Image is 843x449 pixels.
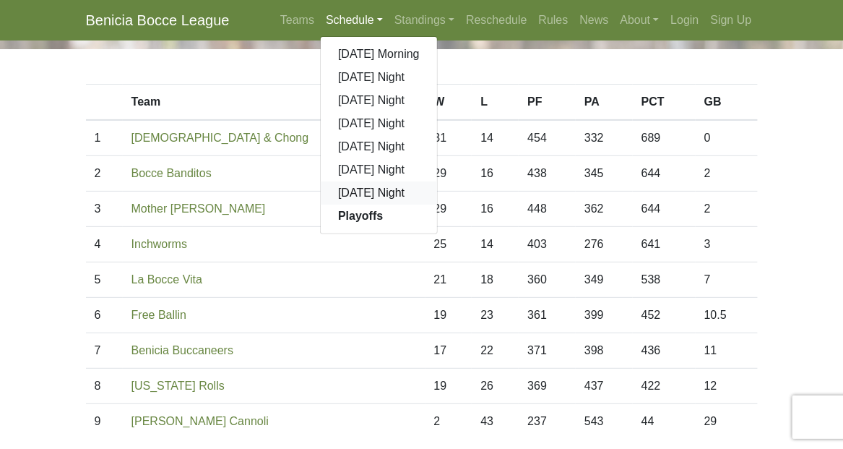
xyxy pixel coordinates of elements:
[576,120,633,156] td: 332
[696,85,758,121] th: GB
[86,227,123,262] td: 4
[519,156,576,192] td: 438
[131,415,269,427] a: [PERSON_NAME] Cannoli
[131,309,186,321] a: Free Ballin
[131,132,309,144] a: [DEMOGRAPHIC_DATA] & Chong
[519,192,576,227] td: 448
[519,120,576,156] td: 454
[472,156,519,192] td: 16
[576,298,633,333] td: 399
[633,333,696,369] td: 436
[472,333,519,369] td: 22
[633,262,696,298] td: 538
[472,192,519,227] td: 16
[131,273,202,286] a: La Bocce Vita
[86,156,123,192] td: 2
[321,135,437,158] a: [DATE] Night
[696,120,758,156] td: 0
[472,298,519,333] td: 23
[472,404,519,440] td: 43
[665,6,704,35] a: Login
[472,369,519,404] td: 26
[696,192,758,227] td: 2
[576,192,633,227] td: 362
[472,85,519,121] th: L
[633,369,696,404] td: 422
[338,210,383,222] strong: Playoffs
[519,369,576,404] td: 369
[425,156,472,192] td: 29
[131,167,212,179] a: Bocce Banditos
[519,262,576,298] td: 360
[576,404,633,440] td: 543
[86,120,123,156] td: 1
[86,333,123,369] td: 7
[696,227,758,262] td: 3
[472,262,519,298] td: 18
[633,298,696,333] td: 452
[472,227,519,262] td: 14
[576,227,633,262] td: 276
[425,120,472,156] td: 31
[633,156,696,192] td: 644
[696,262,758,298] td: 7
[321,158,437,181] a: [DATE] Night
[86,404,123,440] td: 9
[86,262,123,298] td: 5
[425,262,472,298] td: 21
[633,404,696,440] td: 44
[321,181,437,205] a: [DATE] Night
[472,120,519,156] td: 14
[131,344,233,356] a: Benicia Buccaneers
[574,6,615,35] a: News
[696,298,758,333] td: 10.5
[86,6,230,35] a: Benicia Bocce League
[320,6,389,35] a: Schedule
[615,6,665,35] a: About
[519,298,576,333] td: 361
[131,238,187,250] a: Inchworms
[86,369,123,404] td: 8
[696,333,758,369] td: 11
[425,369,472,404] td: 19
[425,192,472,227] td: 29
[519,404,576,440] td: 237
[705,6,758,35] a: Sign Up
[321,66,437,89] a: [DATE] Night
[131,202,266,215] a: Mother [PERSON_NAME]
[696,404,758,440] td: 29
[576,262,633,298] td: 349
[321,205,437,228] a: Playoffs
[519,227,576,262] td: 403
[576,369,633,404] td: 437
[576,333,633,369] td: 398
[519,85,576,121] th: PF
[533,6,574,35] a: Rules
[633,120,696,156] td: 689
[321,43,437,66] a: [DATE] Morning
[123,85,425,121] th: Team
[131,380,225,392] a: [US_STATE] Rolls
[633,192,696,227] td: 644
[425,404,472,440] td: 2
[425,298,472,333] td: 19
[633,227,696,262] td: 641
[425,227,472,262] td: 25
[696,369,758,404] td: 12
[425,85,472,121] th: W
[389,6,460,35] a: Standings
[274,6,320,35] a: Teams
[576,156,633,192] td: 345
[321,112,437,135] a: [DATE] Night
[576,85,633,121] th: PA
[86,192,123,227] td: 3
[460,6,533,35] a: Reschedule
[425,333,472,369] td: 17
[321,89,437,112] a: [DATE] Night
[633,85,696,121] th: PCT
[86,298,123,333] td: 6
[320,36,438,234] div: Schedule
[696,156,758,192] td: 2
[519,333,576,369] td: 371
